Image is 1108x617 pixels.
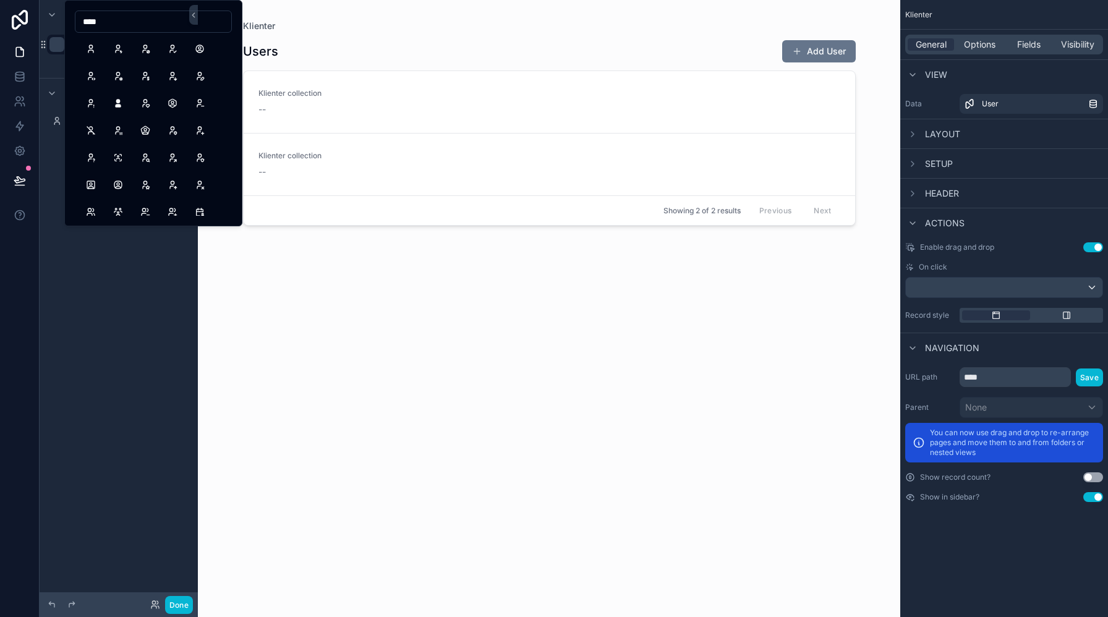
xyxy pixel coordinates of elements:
span: Header [925,187,959,200]
button: UserOff [80,119,102,142]
span: User [982,99,999,109]
p: You can now use drag and drop to re-arrange pages and move them to and from folders or nested views [930,428,1096,457]
span: View [925,69,947,81]
button: UserShield [189,147,211,169]
button: UserDollar [134,65,156,87]
span: On click [919,262,947,272]
button: Done [165,596,193,614]
span: Showing 2 of 2 results [663,206,741,216]
span: Options [964,38,995,51]
span: Fields [1017,38,1041,51]
button: UserCancel [134,38,156,60]
button: UserStar [134,174,156,196]
span: Navigation [925,342,979,354]
label: Record style [905,310,955,320]
button: None [960,397,1103,418]
button: User [80,38,102,60]
label: Show record count? [920,472,991,482]
button: UserSquare [80,174,102,196]
button: UserBolt [107,38,129,60]
button: UserCode [80,65,102,87]
button: UserShare [161,147,184,169]
button: UserPin [161,119,184,142]
button: UserMinus [189,92,211,114]
button: UserPlus [189,119,211,142]
button: UsersMinus [134,201,156,223]
span: Layout [925,128,960,140]
button: UserPentagon [134,119,156,142]
button: UsersGroup [107,201,129,223]
button: UserSquareRounded [107,174,129,196]
button: UserCog [107,65,129,87]
button: UserPause [107,119,129,142]
span: Klienter [905,10,932,20]
button: UserDown [161,65,184,87]
span: None [965,401,987,414]
button: Users [80,201,102,223]
button: CalendarUser [189,201,211,223]
button: UserExclamation [80,92,102,114]
button: Save [1076,368,1103,386]
label: Show in sidebar? [920,492,979,502]
a: User [960,94,1103,114]
span: General [916,38,947,51]
label: URL path [905,372,955,382]
span: Visibility [1061,38,1094,51]
span: Actions [925,217,965,229]
button: UserEdit [189,65,211,87]
button: UserCheck [161,38,184,60]
label: Parent [905,402,955,412]
label: Data [905,99,955,109]
button: UserHeart [134,92,156,114]
button: UserQuestion [80,147,102,169]
span: Enable drag and drop [920,242,994,252]
button: UserScan [107,147,129,169]
a: Add User [62,57,190,77]
button: UserSearch [134,147,156,169]
button: UserHexagon [161,92,184,114]
button: UserX [189,174,211,196]
a: My Profile [47,111,190,131]
button: UsersPlus [161,201,184,223]
button: UserCircle [189,38,211,60]
button: UserUp [161,174,184,196]
span: Setup [925,158,953,170]
button: UserFilled [107,92,129,114]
